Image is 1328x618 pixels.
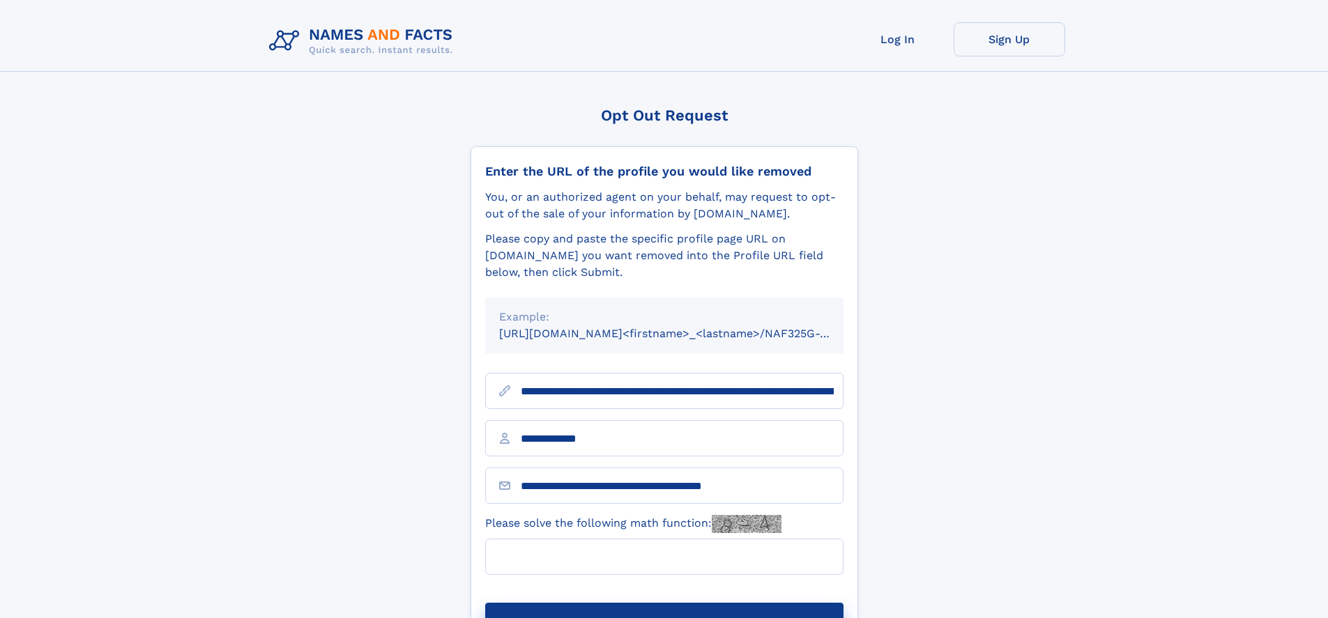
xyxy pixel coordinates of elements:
[842,22,954,56] a: Log In
[471,107,858,124] div: Opt Out Request
[264,22,464,60] img: Logo Names and Facts
[485,231,844,281] div: Please copy and paste the specific profile page URL on [DOMAIN_NAME] you want removed into the Pr...
[499,327,870,340] small: [URL][DOMAIN_NAME]<firstname>_<lastname>/NAF325G-xxxxxxxx
[485,164,844,179] div: Enter the URL of the profile you would like removed
[485,189,844,222] div: You, or an authorized agent on your behalf, may request to opt-out of the sale of your informatio...
[499,309,830,325] div: Example:
[954,22,1065,56] a: Sign Up
[485,515,781,533] label: Please solve the following math function:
